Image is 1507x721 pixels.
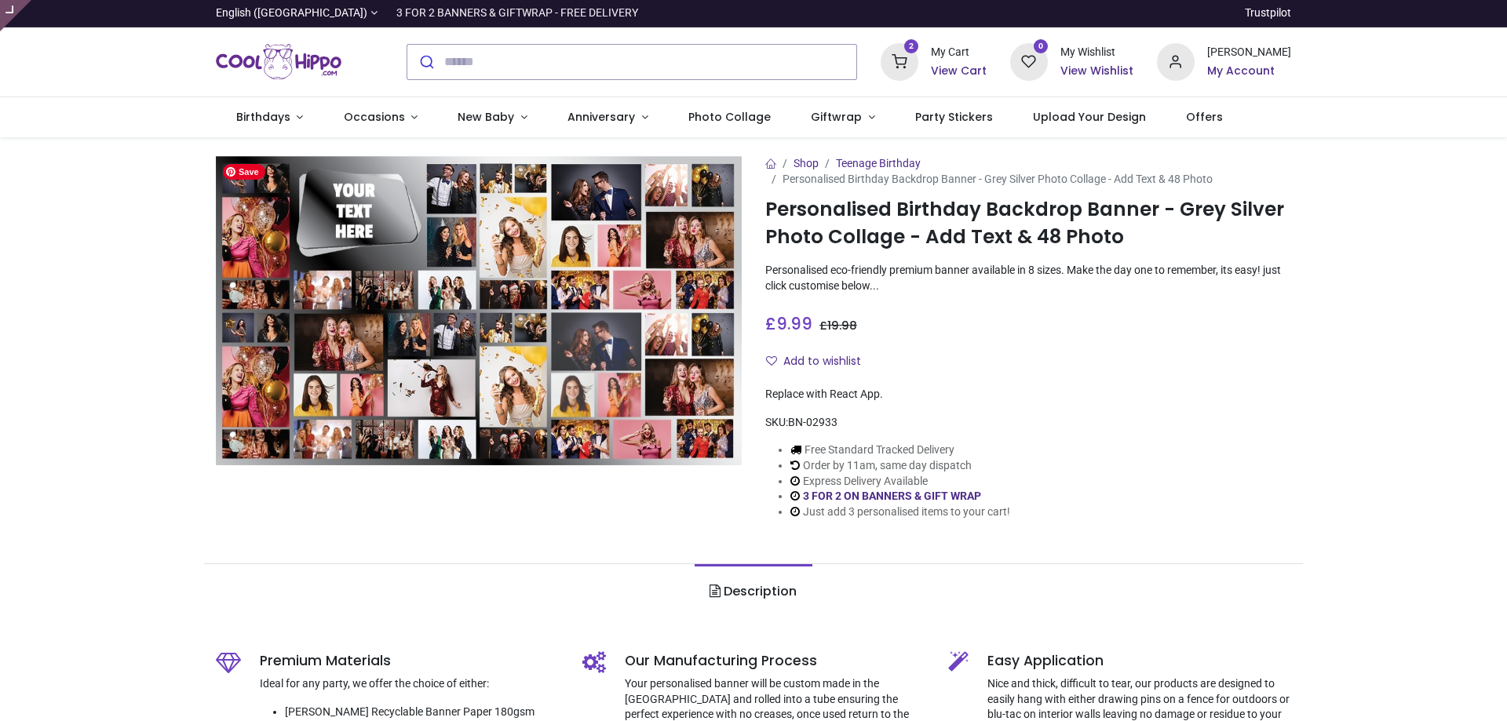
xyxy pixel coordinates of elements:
[567,109,635,125] span: Anniversary
[223,164,265,180] span: Save
[987,651,1291,671] h5: Easy Application
[819,318,857,333] span: £
[1060,45,1133,60] div: My Wishlist
[260,676,559,692] p: Ideal for any party, we offer the choice of either:
[788,416,837,428] span: BN-02933
[547,97,668,138] a: Anniversary
[285,705,559,720] li: [PERSON_NAME] Recyclable Banner Paper 180gsm
[236,109,290,125] span: Birthdays
[790,97,895,138] a: Giftwrap
[1186,109,1223,125] span: Offers
[1207,64,1291,79] a: My Account
[790,474,1010,490] li: Express Delivery Available
[1034,39,1049,54] sup: 0
[625,651,925,671] h5: Our Manufacturing Process
[803,490,981,502] a: 3 FOR 2 ON BANNERS & GIFT WRAP
[790,504,1010,520] li: Just add 3 personalised items to your cart!
[216,40,341,84] img: Cool Hippo
[790,458,1010,474] li: Order by 11am, same day dispatch
[827,318,857,333] span: 19.98
[790,442,1010,458] li: Free Standard Tracked Delivery
[836,157,921,169] a: Teenage Birthday
[776,312,812,335] span: 9.99
[766,355,777,366] i: Add to wishlist
[216,97,323,138] a: Birthdays
[1245,5,1291,21] a: Trustpilot
[765,263,1291,293] p: Personalised eco-friendly premium banner available in 8 sizes. Make the day one to remember, its ...
[783,173,1213,185] span: Personalised Birthday Backdrop Banner - Grey Silver Photo Collage - Add Text & 48 Photo
[323,97,438,138] a: Occasions
[811,109,862,125] span: Giftwrap
[216,40,341,84] a: Logo of Cool Hippo
[1010,54,1048,67] a: 0
[260,651,559,671] h5: Premium Materials
[1033,109,1146,125] span: Upload Your Design
[1207,45,1291,60] div: [PERSON_NAME]
[458,109,514,125] span: New Baby
[695,564,812,619] a: Description
[765,415,1291,431] div: SKU:
[216,5,378,21] a: English ([GEOGRAPHIC_DATA])
[881,54,918,67] a: 2
[1060,64,1133,79] a: View Wishlist
[765,348,874,375] button: Add to wishlistAdd to wishlist
[765,312,812,335] span: £
[344,109,405,125] span: Occasions
[688,109,771,125] span: Photo Collage
[794,157,819,169] a: Shop
[438,97,548,138] a: New Baby
[396,5,638,21] div: 3 FOR 2 BANNERS & GIFTWRAP - FREE DELIVERY
[765,196,1291,250] h1: Personalised Birthday Backdrop Banner - Grey Silver Photo Collage - Add Text & 48 Photo
[904,39,919,54] sup: 2
[407,45,444,79] button: Submit
[216,156,742,465] img: Personalised Birthday Backdrop Banner - Grey Silver Photo Collage - Add Text & 48 Photo
[931,45,987,60] div: My Cart
[931,64,987,79] a: View Cart
[915,109,993,125] span: Party Stickers
[765,387,1291,402] div: Replace with React App.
